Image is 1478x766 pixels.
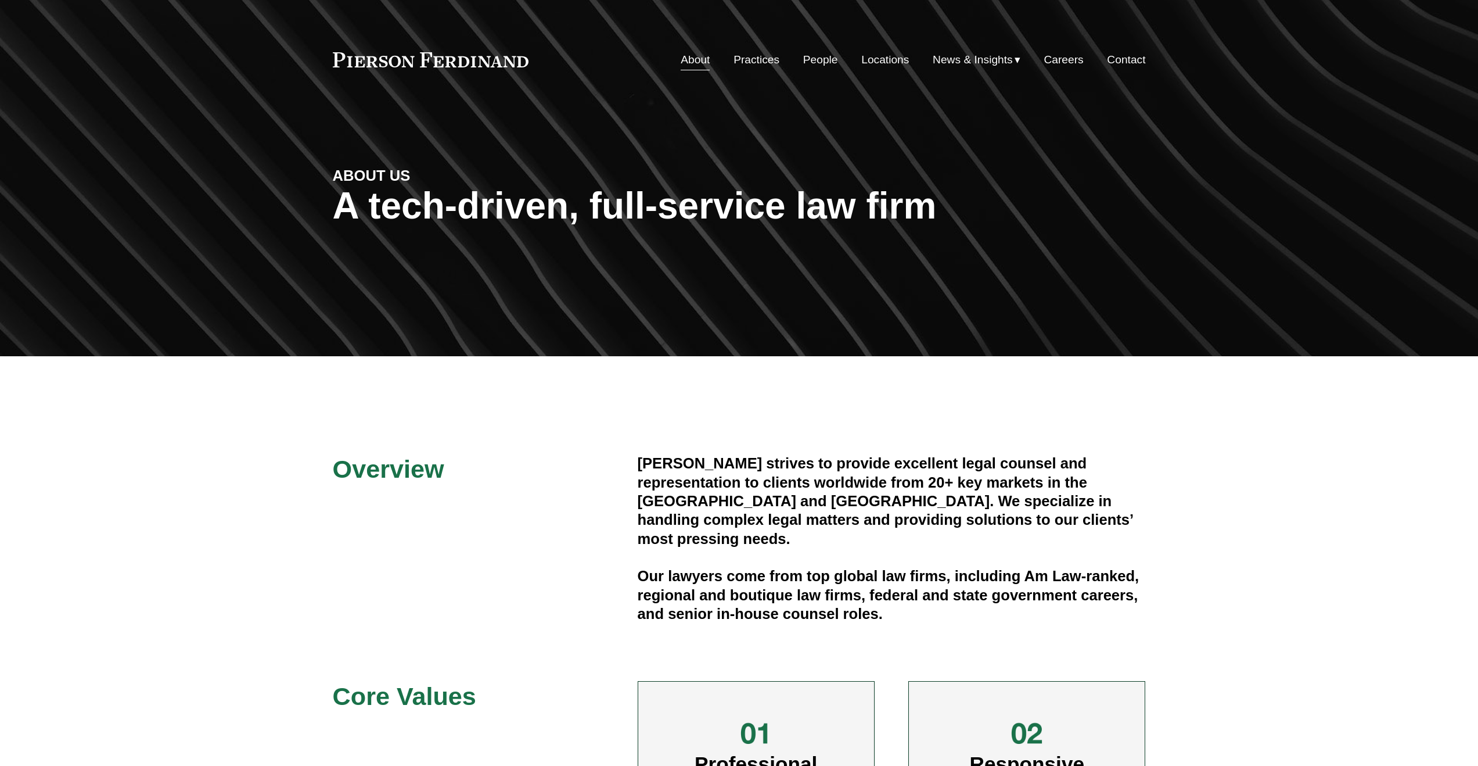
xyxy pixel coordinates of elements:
[933,49,1020,71] a: folder dropdown
[333,455,444,483] span: Overview
[861,49,909,71] a: Locations
[638,454,1146,548] h4: [PERSON_NAME] strives to provide excellent legal counsel and representation to clients worldwide ...
[333,167,411,184] strong: ABOUT US
[803,49,838,71] a: People
[638,567,1146,623] h4: Our lawyers come from top global law firms, including Am Law-ranked, regional and boutique law fi...
[933,50,1013,70] span: News & Insights
[681,49,710,71] a: About
[1044,49,1083,71] a: Careers
[733,49,779,71] a: Practices
[333,185,1146,227] h1: A tech-driven, full-service law firm
[1107,49,1145,71] a: Contact
[333,682,476,710] span: Core Values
